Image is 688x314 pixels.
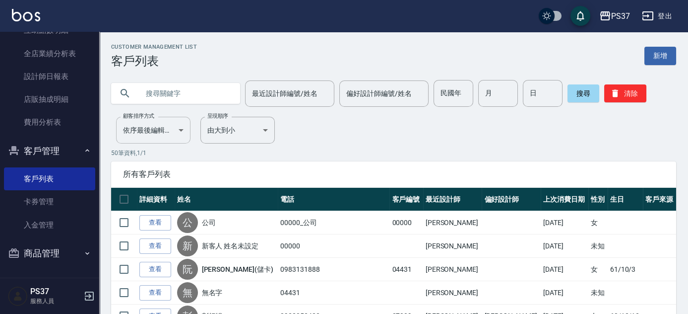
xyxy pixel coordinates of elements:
td: 61/10/3 [608,258,643,281]
label: 顧客排序方式 [123,112,154,120]
a: 全店業績分析表 [4,42,95,65]
button: 登出 [638,7,676,25]
h2: Customer Management List [111,44,197,50]
a: 費用分析表 [4,111,95,134]
td: 00000 [278,235,389,258]
button: 客戶管理 [4,138,95,164]
img: Person [8,286,28,306]
div: PS37 [611,10,630,22]
img: Logo [12,9,40,21]
p: 50 筆資料, 1 / 1 [111,149,676,157]
button: save [570,6,590,26]
td: 04431 [278,281,389,305]
td: 0983131888 [278,258,389,281]
td: 04431 [389,258,423,281]
th: 姓名 [175,188,278,211]
th: 上次消費日期 [541,188,588,211]
td: 00000_公司 [278,211,389,235]
div: 無 [177,282,198,303]
a: 查看 [139,215,171,231]
input: 搜尋關鍵字 [139,80,232,107]
td: [DATE] [541,281,588,305]
a: 新客人 姓名未設定 [202,241,259,251]
th: 客戶來源 [643,188,676,211]
a: 設計師日報表 [4,65,95,88]
th: 性別 [588,188,608,211]
label: 呈現順序 [207,112,228,120]
button: PS37 [595,6,634,26]
td: 未知 [588,235,608,258]
th: 偏好設計師 [482,188,541,211]
td: 未知 [588,281,608,305]
th: 最近設計師 [423,188,482,211]
td: 女 [588,258,608,281]
th: 詳細資料 [137,188,175,211]
a: 查看 [139,285,171,301]
a: 查看 [139,262,171,277]
div: 依序最後編輯時間 [116,117,190,144]
button: 搜尋 [567,84,599,102]
td: [DATE] [541,211,588,235]
th: 生日 [608,188,643,211]
th: 電話 [278,188,389,211]
td: [DATE] [541,258,588,281]
h5: PS37 [30,287,81,297]
div: 由大到小 [200,117,275,144]
a: 入金管理 [4,214,95,236]
td: 女 [588,211,608,235]
button: 清除 [604,84,646,102]
td: [DATE] [541,235,588,258]
button: 商品管理 [4,240,95,266]
td: [PERSON_NAME] [423,235,482,258]
span: 所有客戶列表 [123,169,664,179]
td: [PERSON_NAME] [423,211,482,235]
a: 客戶列表 [4,167,95,190]
a: 無名字 [202,288,223,298]
td: [PERSON_NAME] [423,281,482,305]
a: 店販抽成明細 [4,88,95,111]
p: 服務人員 [30,297,81,306]
a: 卡券管理 [4,190,95,213]
th: 客戶編號 [389,188,423,211]
td: [PERSON_NAME] [423,258,482,281]
div: 阮 [177,259,198,280]
a: 新增 [644,47,676,65]
a: 查看 [139,238,171,254]
a: [PERSON_NAME](儲卡) [202,264,273,274]
a: 公司 [202,218,216,228]
div: 公 [177,212,198,233]
td: 00000 [389,211,423,235]
div: 新 [177,235,198,256]
h3: 客戶列表 [111,54,197,68]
